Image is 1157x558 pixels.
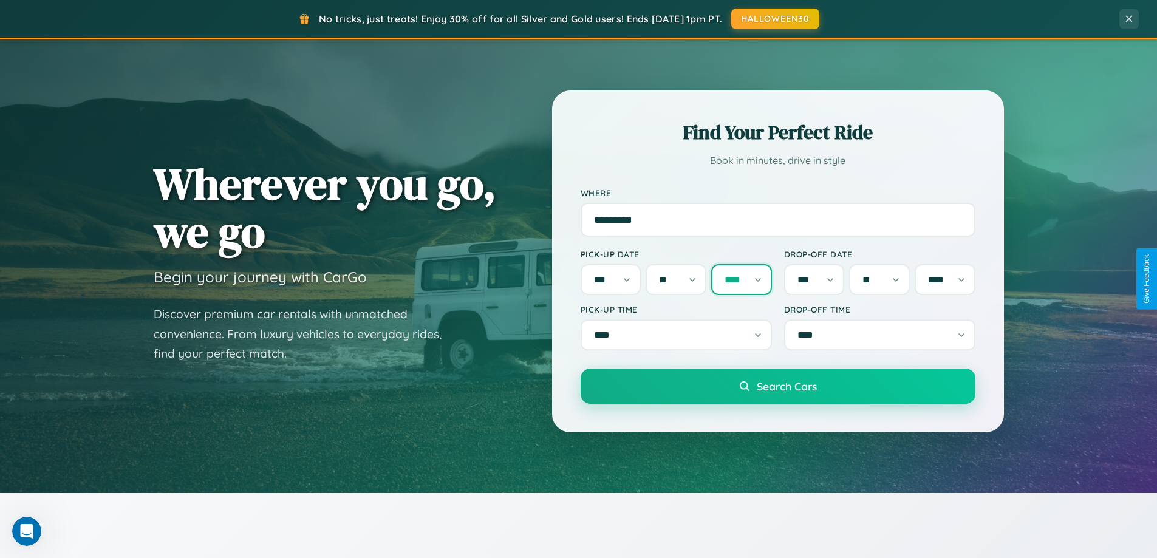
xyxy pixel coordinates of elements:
[581,369,975,404] button: Search Cars
[1142,254,1151,304] div: Give Feedback
[581,152,975,169] p: Book in minutes, drive in style
[581,304,772,315] label: Pick-up Time
[154,304,457,364] p: Discover premium car rentals with unmatched convenience. From luxury vehicles to everyday rides, ...
[731,9,819,29] button: HALLOWEEN30
[581,249,772,259] label: Pick-up Date
[581,119,975,146] h2: Find Your Perfect Ride
[581,188,975,198] label: Where
[154,160,496,256] h1: Wherever you go, we go
[319,13,722,25] span: No tricks, just treats! Enjoy 30% off for all Silver and Gold users! Ends [DATE] 1pm PT.
[154,268,367,286] h3: Begin your journey with CarGo
[784,304,975,315] label: Drop-off Time
[784,249,975,259] label: Drop-off Date
[12,517,41,546] iframe: Intercom live chat
[757,379,817,393] span: Search Cars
